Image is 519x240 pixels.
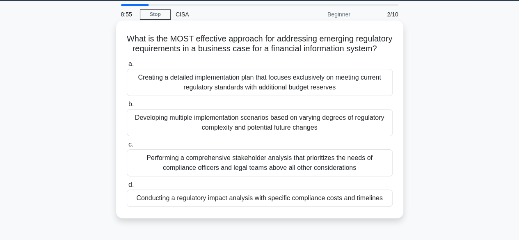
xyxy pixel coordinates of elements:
[127,69,393,96] div: Creating a detailed implementation plan that focuses exclusively on meeting current regulatory st...
[128,60,134,67] span: a.
[127,109,393,136] div: Developing multiple implementation scenarios based on varying degrees of regulatory complexity an...
[128,141,133,148] span: c.
[127,190,393,207] div: Conducting a regulatory impact analysis with specific compliance costs and timelines
[127,149,393,176] div: Performing a comprehensive stakeholder analysis that prioritizes the needs of compliance officers...
[128,101,134,107] span: b.
[284,6,355,23] div: Beginner
[116,6,140,23] div: 8:55
[140,9,171,20] a: Stop
[355,6,403,23] div: 2/10
[128,181,134,188] span: d.
[171,6,284,23] div: CISA
[126,34,393,54] h5: What is the MOST effective approach for addressing emerging regulatory requirements in a business...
